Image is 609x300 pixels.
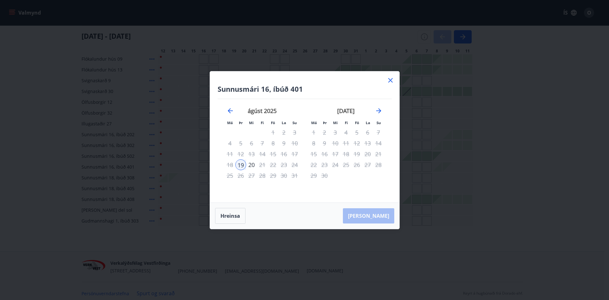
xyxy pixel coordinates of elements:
small: Su [377,120,381,125]
div: Move backward to switch to the previous month. [226,107,234,115]
button: Hreinsa [215,208,246,224]
td: Not available. miðvikudagur, 13. ágúst 2025 [246,149,257,159]
td: Not available. miðvikudagur, 6. ágúst 2025 [246,138,257,149]
td: Not available. sunnudagur, 3. ágúst 2025 [289,127,300,138]
td: Not available. laugardagur, 9. ágúst 2025 [278,138,289,149]
td: Not available. mánudagur, 1. september 2025 [308,127,319,138]
small: Mi [249,120,254,125]
td: Not available. fimmtudagur, 11. september 2025 [341,138,351,149]
td: Not available. þriðjudagur, 30. september 2025 [319,170,330,181]
td: Not available. mánudagur, 15. september 2025 [308,149,319,159]
td: Not available. föstudagur, 26. september 2025 [351,159,362,170]
div: Aðeins útritun í boði [246,159,257,170]
td: Not available. sunnudagur, 14. september 2025 [373,138,384,149]
small: La [366,120,370,125]
td: Not available. mánudagur, 18. ágúst 2025 [225,159,235,170]
small: Mi [333,120,338,125]
td: Not available. föstudagur, 12. september 2025 [351,138,362,149]
td: Not available. miðvikudagur, 3. september 2025 [330,127,341,138]
td: Not available. mánudagur, 25. ágúst 2025 [225,170,235,181]
td: Not available. laugardagur, 23. ágúst 2025 [278,159,289,170]
td: Not available. mánudagur, 11. ágúst 2025 [225,149,235,159]
td: Not available. mánudagur, 29. september 2025 [308,170,319,181]
td: Not available. fimmtudagur, 28. ágúst 2025 [257,170,268,181]
td: Not available. þriðjudagur, 9. september 2025 [319,138,330,149]
h4: Sunnusmári 16, íbúð 401 [218,84,392,94]
td: Not available. mánudagur, 22. september 2025 [308,159,319,170]
td: Choose miðvikudagur, 20. ágúst 2025 as your check-out date. It’s available. [246,159,257,170]
td: Not available. laugardagur, 16. ágúst 2025 [278,149,289,159]
td: Not available. miðvikudagur, 27. ágúst 2025 [246,170,257,181]
small: Fö [271,120,275,125]
td: Not available. föstudagur, 1. ágúst 2025 [268,127,278,138]
td: Not available. sunnudagur, 7. september 2025 [373,127,384,138]
td: Not available. mánudagur, 8. september 2025 [308,138,319,149]
td: Not available. föstudagur, 29. ágúst 2025 [268,170,278,181]
td: Not available. þriðjudagur, 26. ágúst 2025 [235,170,246,181]
small: Fi [345,120,348,125]
td: Not available. fimmtudagur, 7. ágúst 2025 [257,138,268,149]
div: Aðeins útritun í boði [341,149,351,159]
td: Not available. fimmtudagur, 21. ágúst 2025 [257,159,268,170]
td: Not available. föstudagur, 15. ágúst 2025 [268,149,278,159]
td: Not available. þriðjudagur, 2. september 2025 [319,127,330,138]
td: Not available. föstudagur, 5. september 2025 [351,127,362,138]
td: Not available. þriðjudagur, 16. september 2025 [319,149,330,159]
div: Calendar [218,99,392,195]
td: Not available. fimmtudagur, 4. september 2025 [341,127,351,138]
td: Not available. sunnudagur, 21. september 2025 [373,149,384,159]
div: Aðeins útritun í boði [319,138,330,149]
small: Fi [261,120,264,125]
td: Not available. föstudagur, 8. ágúst 2025 [268,138,278,149]
td: Not available. fimmtudagur, 18. september 2025 [341,149,351,159]
td: Selected as start date. þriðjudagur, 19. ágúst 2025 [235,159,246,170]
td: Not available. sunnudagur, 28. september 2025 [373,159,384,170]
td: Not available. fimmtudagur, 14. ágúst 2025 [257,149,268,159]
div: Move forward to switch to the next month. [375,107,383,115]
td: Not available. sunnudagur, 10. ágúst 2025 [289,138,300,149]
td: Not available. mánudagur, 4. ágúst 2025 [225,138,235,149]
small: Þr [239,120,243,125]
small: Má [227,120,233,125]
td: Not available. miðvikudagur, 24. september 2025 [330,159,341,170]
td: Not available. föstudagur, 22. ágúst 2025 [268,159,278,170]
td: Not available. þriðjudagur, 23. september 2025 [319,159,330,170]
td: Not available. þriðjudagur, 12. ágúst 2025 [235,149,246,159]
td: Not available. laugardagur, 2. ágúst 2025 [278,127,289,138]
td: Not available. laugardagur, 27. september 2025 [362,159,373,170]
small: Fö [355,120,359,125]
small: La [282,120,286,125]
td: Not available. laugardagur, 6. september 2025 [362,127,373,138]
small: Su [292,120,297,125]
td: Not available. miðvikudagur, 10. september 2025 [330,138,341,149]
td: Not available. miðvikudagur, 17. september 2025 [330,149,341,159]
td: Not available. þriðjudagur, 5. ágúst 2025 [235,138,246,149]
td: Not available. föstudagur, 19. september 2025 [351,149,362,159]
strong: [DATE] [337,107,355,115]
td: Not available. sunnudagur, 31. ágúst 2025 [289,170,300,181]
td: Not available. fimmtudagur, 25. september 2025 [341,159,351,170]
td: Not available. laugardagur, 20. september 2025 [362,149,373,159]
strong: ágúst 2025 [248,107,277,115]
td: Not available. sunnudagur, 17. ágúst 2025 [289,149,300,159]
td: Not available. laugardagur, 13. september 2025 [362,138,373,149]
td: Not available. laugardagur, 30. ágúst 2025 [278,170,289,181]
small: Má [311,120,317,125]
td: Not available. sunnudagur, 24. ágúst 2025 [289,159,300,170]
small: Þr [323,120,327,125]
div: 19 [235,159,246,170]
